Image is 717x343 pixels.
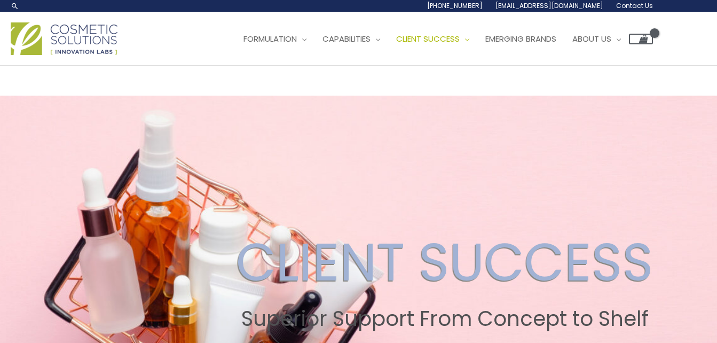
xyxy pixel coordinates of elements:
[629,34,653,44] a: View Shopping Cart, empty
[495,1,603,10] span: [EMAIL_ADDRESS][DOMAIN_NAME]
[227,23,653,55] nav: Site Navigation
[616,1,653,10] span: Contact Us
[477,23,564,55] a: Emerging Brands
[388,23,477,55] a: Client Success
[11,2,19,10] a: Search icon link
[236,307,653,331] h2: Superior Support From Concept to Shelf
[485,33,556,44] span: Emerging Brands
[314,23,388,55] a: Capabilities
[427,1,483,10] span: [PHONE_NUMBER]
[236,231,653,294] h2: CLIENT SUCCESS
[572,33,611,44] span: About Us
[322,33,371,44] span: Capabilities
[235,23,314,55] a: Formulation
[243,33,297,44] span: Formulation
[564,23,629,55] a: About Us
[396,33,460,44] span: Client Success
[11,22,117,55] img: Cosmetic Solutions Logo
